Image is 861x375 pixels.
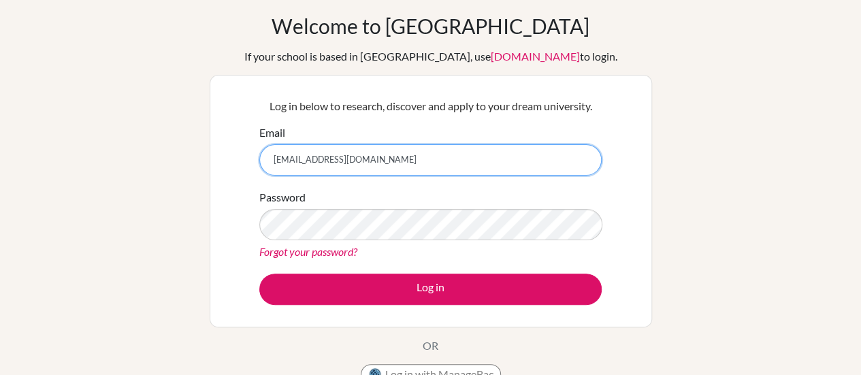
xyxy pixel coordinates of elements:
p: Log in below to research, discover and apply to your dream university. [259,98,602,114]
div: If your school is based in [GEOGRAPHIC_DATA], use to login. [244,48,617,65]
label: Email [259,125,285,141]
a: [DOMAIN_NAME] [491,50,580,63]
button: Log in [259,274,602,305]
a: Forgot your password? [259,245,357,258]
p: OR [423,338,438,354]
h1: Welcome to [GEOGRAPHIC_DATA] [272,14,589,38]
label: Password [259,189,306,206]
